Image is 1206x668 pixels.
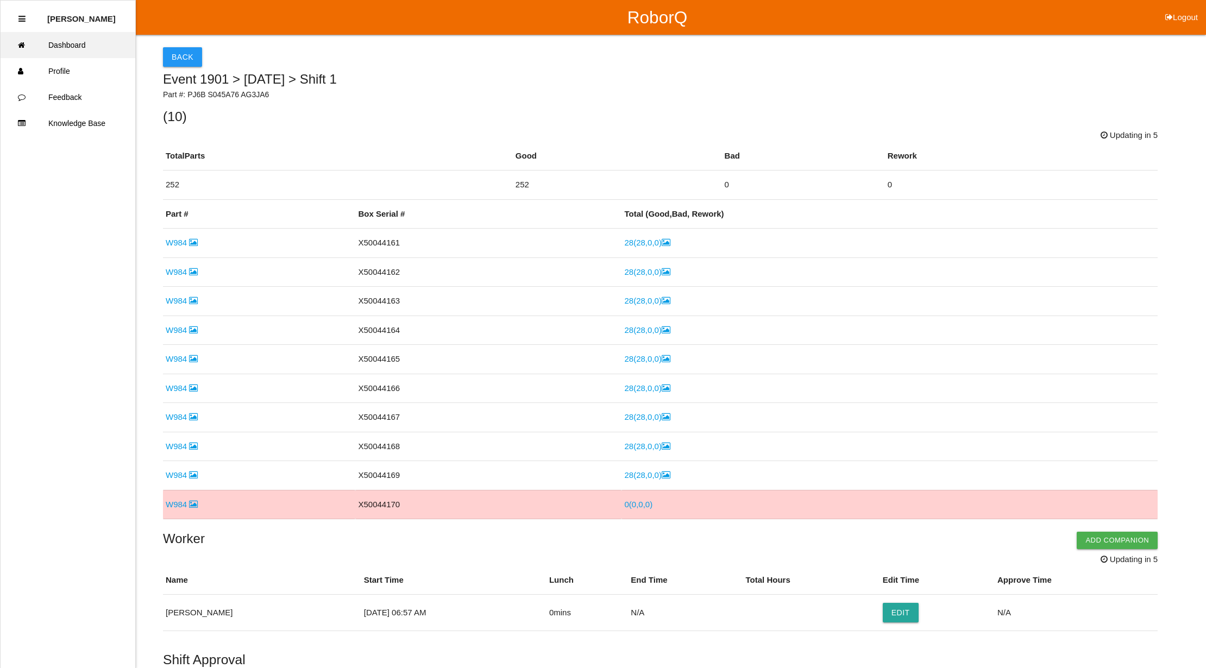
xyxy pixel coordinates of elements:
[662,326,670,334] i: Image Inside
[743,566,880,595] th: Total Hours
[624,383,670,393] a: 28(28,0,0)
[995,566,1158,595] th: Approve Time
[355,374,621,403] td: X50044166
[166,267,198,276] a: W984
[547,566,628,595] th: Lunch
[1077,532,1158,549] button: Add Companion
[885,171,1158,200] td: 0
[624,500,652,509] a: 0(0,0,0)
[662,268,670,276] i: Image Inside
[166,238,198,247] a: W984
[189,442,198,450] i: Image Inside
[166,442,198,451] a: W984
[624,296,670,305] a: 28(28,0,0)
[355,432,621,461] td: X50044168
[722,142,885,171] th: Bad
[355,229,621,258] td: X50044161
[163,490,1158,519] tr: This item is NOT completed
[355,200,621,229] th: Box Serial #
[624,412,670,421] a: 28(28,0,0)
[513,171,722,200] td: 252
[624,325,670,335] a: 28(28,0,0)
[662,297,670,305] i: Image Inside
[361,566,547,595] th: Start Time
[883,603,919,622] button: Edit
[722,171,885,200] td: 0
[355,461,621,490] td: X50044169
[163,652,1158,667] h5: Shift Approval
[163,200,355,229] th: Part #
[628,566,743,595] th: End Time
[163,171,513,200] td: 252
[163,89,1158,100] p: Part #: PJ6B S045A76 AG3JA6
[163,566,361,595] th: Name
[166,296,198,305] a: W984
[355,345,621,374] td: X50044165
[880,566,995,595] th: Edit Time
[1101,129,1158,142] span: Updating in 5
[166,470,198,480] a: W984
[624,238,670,247] a: 28(28,0,0)
[189,268,198,276] i: Image Inside
[624,470,670,480] a: 28(28,0,0)
[355,490,621,519] td: X50044170
[163,109,1158,124] h5: ( 10 )
[1,58,135,84] a: Profile
[163,532,1158,546] h4: Worker
[513,142,722,171] th: Good
[1,110,135,136] a: Knowledge Base
[662,238,670,247] i: Image Inside
[1101,553,1158,566] span: Updating in 5
[624,442,670,451] a: 28(28,0,0)
[628,595,743,631] td: N/A
[355,316,621,345] td: X50044164
[355,257,621,287] td: X50044162
[189,355,198,363] i: Image Inside
[624,354,670,363] a: 28(28,0,0)
[995,595,1158,631] td: N/A
[662,471,670,479] i: Image Inside
[624,267,670,276] a: 28(28,0,0)
[355,403,621,432] td: X50044167
[166,412,198,421] a: W984
[189,326,198,334] i: Image Inside
[189,238,198,247] i: Image Inside
[189,297,198,305] i: Image Inside
[166,354,198,363] a: W984
[163,595,361,631] td: [PERSON_NAME]
[189,413,198,421] i: Image Inside
[662,384,670,392] i: Image Inside
[885,142,1158,171] th: Rework
[166,500,198,509] a: W984
[547,595,628,631] td: 0 mins
[163,142,513,171] th: Total Parts
[189,471,198,479] i: Image Inside
[1,84,135,110] a: Feedback
[361,595,547,631] td: [DATE] 06:57 AM
[166,383,198,393] a: W984
[163,72,1158,86] h5: Event 1901 > [DATE] > Shift 1
[662,413,670,421] i: Image Inside
[18,6,26,32] div: Close
[166,325,198,335] a: W984
[189,384,198,392] i: Image Inside
[47,6,116,23] p: Diana Harris
[662,442,670,450] i: Image Inside
[621,200,1158,229] th: Total ( Good , Bad , Rework)
[355,287,621,316] td: X50044163
[662,355,670,363] i: Image Inside
[189,500,198,508] i: Image Inside
[163,47,202,67] button: Back
[1,32,135,58] a: Dashboard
